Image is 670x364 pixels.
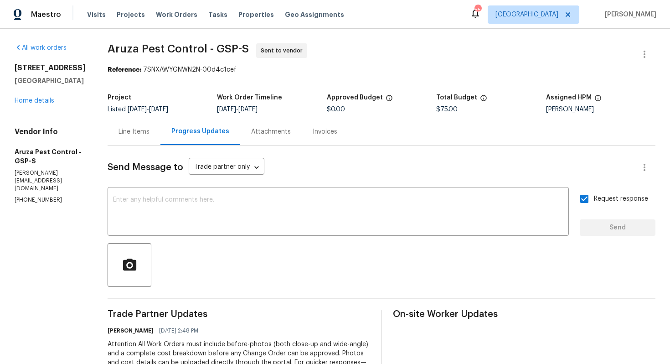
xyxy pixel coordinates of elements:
span: [DATE] [128,106,147,113]
span: The total cost of line items that have been proposed by Opendoor. This sum includes line items th... [480,94,487,106]
span: Work Orders [156,10,197,19]
span: [DATE] [217,106,236,113]
span: The total cost of line items that have been approved by both Opendoor and the Trade Partner. This... [386,94,393,106]
div: 7SNXAWYGNWN2N-00d4c1cef [108,65,655,74]
span: Aruza Pest Control - GSP-S [108,43,249,54]
div: Trade partner only [189,160,264,175]
span: Geo Assignments [285,10,344,19]
h5: Total Budget [436,94,477,101]
h5: Project [108,94,131,101]
span: Sent to vendor [261,46,306,55]
div: 55 [474,5,481,15]
span: Maestro [31,10,61,19]
h5: Work Order Timeline [217,94,282,101]
span: Projects [117,10,145,19]
span: [PERSON_NAME] [601,10,656,19]
span: - [217,106,258,113]
span: - [128,106,168,113]
h5: Approved Budget [327,94,383,101]
span: Visits [87,10,106,19]
span: Properties [238,10,274,19]
div: Line Items [119,127,149,136]
span: Tasks [208,11,227,18]
p: [PERSON_NAME][EMAIL_ADDRESS][DOMAIN_NAME] [15,169,86,192]
h4: Vendor Info [15,127,86,136]
h5: Aruza Pest Control - GSP-S [15,147,86,166]
h5: Assigned HPM [546,94,592,101]
span: Send Message to [108,163,183,172]
div: Attachments [251,127,291,136]
span: Trade Partner Updates [108,310,370,319]
p: [PHONE_NUMBER] [15,196,86,204]
span: $75.00 [436,106,458,113]
span: $0.00 [327,106,345,113]
h5: [GEOGRAPHIC_DATA] [15,76,86,85]
span: The hpm assigned to this work order. [594,94,602,106]
a: Home details [15,98,54,104]
a: All work orders [15,45,67,51]
h2: [STREET_ADDRESS] [15,63,86,73]
span: [DATE] 2:48 PM [159,326,198,335]
span: [DATE] [149,106,168,113]
h6: [PERSON_NAME] [108,326,154,335]
span: [DATE] [238,106,258,113]
b: Reference: [108,67,141,73]
span: Listed [108,106,168,113]
div: Invoices [313,127,337,136]
span: [GEOGRAPHIC_DATA] [495,10,558,19]
div: Progress Updates [171,127,229,136]
span: On-site Worker Updates [393,310,655,319]
span: Request response [594,194,648,204]
div: [PERSON_NAME] [546,106,655,113]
